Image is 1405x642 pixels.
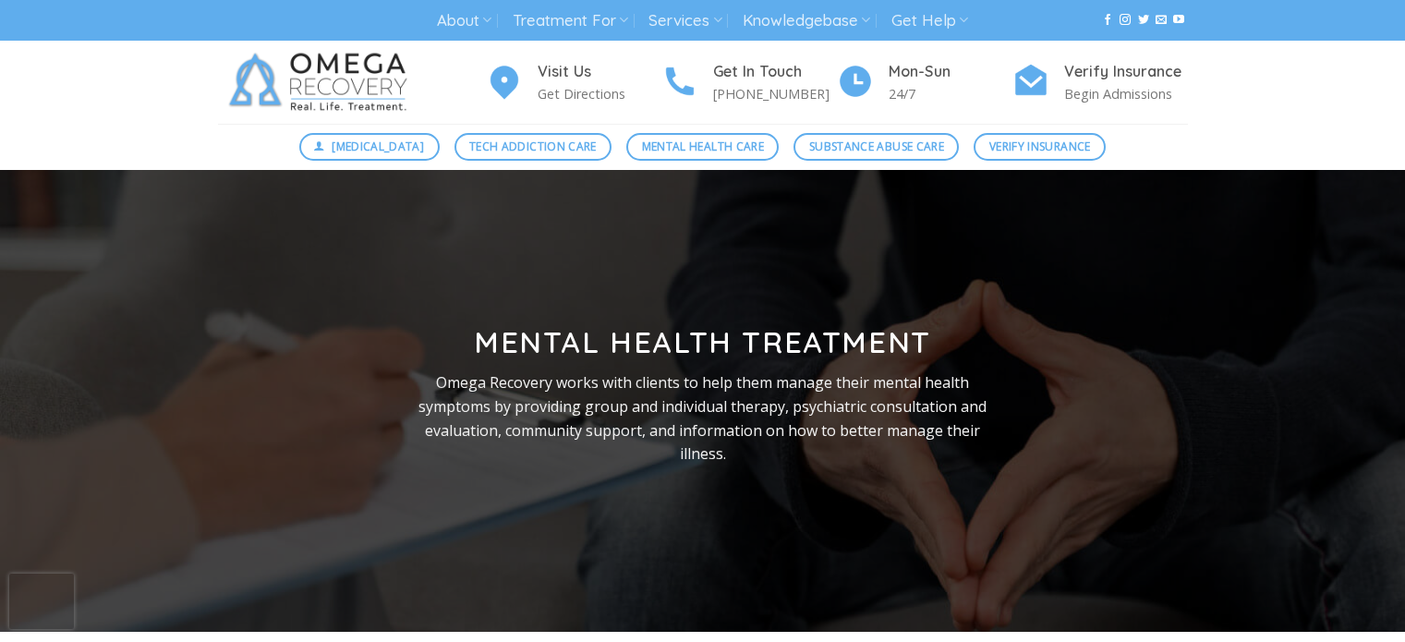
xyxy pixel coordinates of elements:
[809,138,944,155] span: Substance Abuse Care
[437,4,491,38] a: About
[1173,14,1184,27] a: Follow on YouTube
[1102,14,1113,27] a: Follow on Facebook
[1064,83,1188,104] p: Begin Admissions
[1156,14,1167,27] a: Send us an email
[743,4,870,38] a: Knowledgebase
[332,138,424,155] span: [MEDICAL_DATA]
[661,60,837,105] a: Get In Touch [PHONE_NUMBER]
[626,133,779,161] a: Mental Health Care
[1138,14,1149,27] a: Follow on Twitter
[891,4,968,38] a: Get Help
[513,4,628,38] a: Treatment For
[1120,14,1131,27] a: Follow on Instagram
[474,323,931,360] strong: Mental Health Treatment
[469,138,597,155] span: Tech Addiction Care
[538,83,661,104] p: Get Directions
[486,60,661,105] a: Visit Us Get Directions
[404,371,1002,466] p: Omega Recovery works with clients to help them manage their mental health symptoms by providing g...
[889,60,1012,84] h4: Mon-Sun
[713,83,837,104] p: [PHONE_NUMBER]
[713,60,837,84] h4: Get In Touch
[299,133,440,161] a: [MEDICAL_DATA]
[642,138,764,155] span: Mental Health Care
[1064,60,1188,84] h4: Verify Insurance
[974,133,1106,161] a: Verify Insurance
[1012,60,1188,105] a: Verify Insurance Begin Admissions
[793,133,959,161] a: Substance Abuse Care
[218,41,426,124] img: Omega Recovery
[454,133,612,161] a: Tech Addiction Care
[989,138,1091,155] span: Verify Insurance
[538,60,661,84] h4: Visit Us
[889,83,1012,104] p: 24/7
[9,574,74,629] iframe: reCAPTCHA
[648,4,721,38] a: Services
